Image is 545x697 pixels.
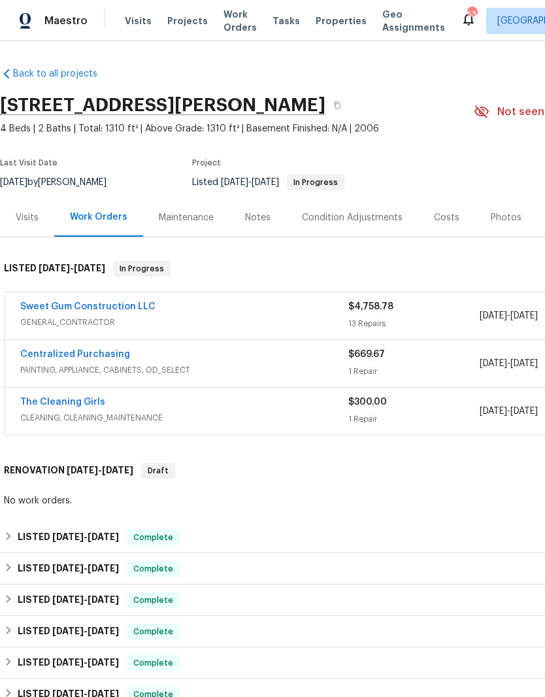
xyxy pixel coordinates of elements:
[302,211,403,224] div: Condition Adjustments
[67,466,98,475] span: [DATE]
[128,625,178,638] span: Complete
[467,8,476,21] div: 53
[52,564,84,573] span: [DATE]
[18,655,119,671] h6: LISTED
[52,658,119,667] span: -
[18,561,119,577] h6: LISTED
[192,178,344,187] span: Listed
[245,211,271,224] div: Notes
[20,316,348,329] span: GENERAL_CONTRACTOR
[18,592,119,608] h6: LISTED
[20,364,348,377] span: PAINTING, APPLIANCE, CABINETS, OD_SELECT
[316,14,367,27] span: Properties
[52,626,119,636] span: -
[67,466,133,475] span: -
[18,624,119,639] h6: LISTED
[510,407,538,416] span: [DATE]
[221,178,279,187] span: -
[52,595,119,604] span: -
[192,159,221,167] span: Project
[348,302,393,311] span: $4,758.78
[348,398,387,407] span: $300.00
[52,532,119,541] span: -
[252,178,279,187] span: [DATE]
[167,14,208,27] span: Projects
[52,658,84,667] span: [DATE]
[39,263,105,273] span: -
[52,532,84,541] span: [DATE]
[4,463,133,479] h6: RENOVATION
[70,211,127,224] div: Work Orders
[20,302,156,311] a: Sweet Gum Construction LLC
[20,350,130,359] a: Centralized Purchasing
[159,211,214,224] div: Maintenance
[88,626,119,636] span: [DATE]
[52,564,119,573] span: -
[16,211,39,224] div: Visits
[88,595,119,604] span: [DATE]
[128,594,178,607] span: Complete
[52,595,84,604] span: [DATE]
[510,311,538,320] span: [DATE]
[39,263,70,273] span: [DATE]
[480,309,538,322] span: -
[142,464,174,477] span: Draft
[348,365,480,378] div: 1 Repair
[480,407,507,416] span: [DATE]
[348,317,480,330] div: 13 Repairs
[88,564,119,573] span: [DATE]
[510,359,538,368] span: [DATE]
[348,413,480,426] div: 1 Repair
[434,211,459,224] div: Costs
[480,359,507,368] span: [DATE]
[272,16,300,25] span: Tasks
[480,311,507,320] span: [DATE]
[88,658,119,667] span: [DATE]
[125,14,152,27] span: Visits
[348,350,385,359] span: $669.67
[325,93,349,117] button: Copy Address
[88,532,119,541] span: [DATE]
[74,263,105,273] span: [DATE]
[480,405,538,418] span: -
[44,14,88,27] span: Maestro
[18,530,119,545] h6: LISTED
[114,262,169,275] span: In Progress
[4,261,105,277] h6: LISTED
[223,8,257,34] span: Work Orders
[382,8,445,34] span: Geo Assignments
[288,178,343,186] span: In Progress
[20,398,105,407] a: The Cleaning Girls
[128,531,178,544] span: Complete
[221,178,248,187] span: [DATE]
[480,357,538,370] span: -
[20,411,348,424] span: CLEANING, CLEANING_MAINTENANCE
[102,466,133,475] span: [DATE]
[128,656,178,670] span: Complete
[52,626,84,636] span: [DATE]
[128,562,178,575] span: Complete
[491,211,521,224] div: Photos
